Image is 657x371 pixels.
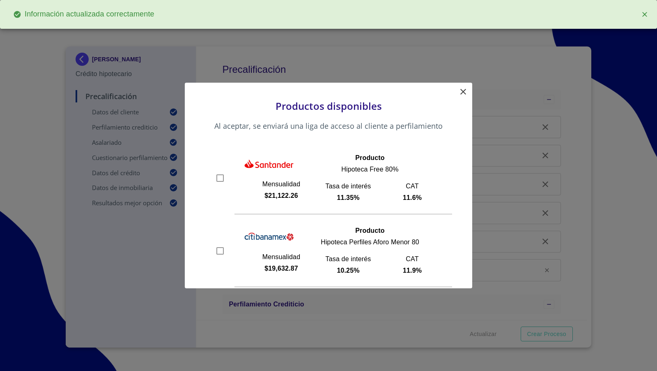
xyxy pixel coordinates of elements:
[298,154,442,162] p: Producto
[318,194,378,202] p: 11.35%
[244,192,318,200] p: $21,122.26
[244,180,318,188] p: Mensualidad
[382,255,442,263] p: CAT
[636,5,654,23] button: close
[205,99,452,121] p: Productos disponibles
[244,253,318,261] p: Mensualidad
[7,6,161,23] span: Información actualizada correctamente
[205,121,452,141] p: Al aceptar, se enviará una liga de acceso al cliente a perfilamiento
[318,255,378,263] p: Tasa de interés
[244,224,294,249] img: https://fintecimal-common.s3.amazonaws.com/chiplo/banks/citibanamex_logo_rzsd.png
[382,194,442,202] p: 11.6%
[298,227,442,235] p: Producto
[382,267,442,275] p: 11.9%
[318,267,378,275] p: 10.25%
[382,182,442,190] p: CAT
[244,264,318,273] p: $19,632.87
[244,151,294,176] img: https://fintecimal-common.s3.amazonaws.com/chiplo/banks/santander_logo_rzsd.png
[298,165,442,174] p: Hipoteca Free 80%
[318,182,378,190] p: Tasa de interés
[298,238,442,246] p: Hipoteca Perfiles Aforo Menor 80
